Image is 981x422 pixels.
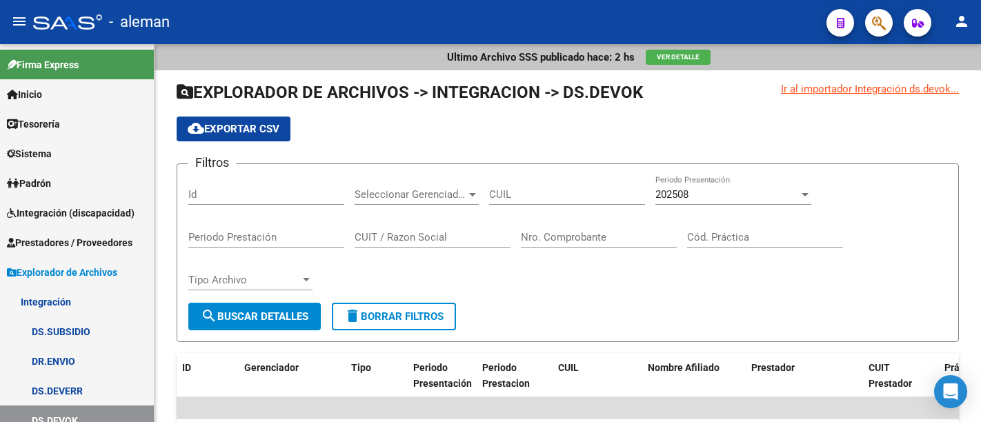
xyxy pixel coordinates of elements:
[344,310,444,323] span: Borrar Filtros
[648,362,720,373] span: Nombre Afiliado
[11,13,28,30] mat-icon: menu
[244,362,299,373] span: Gerenciador
[934,375,967,408] div: Open Intercom Messenger
[7,87,42,102] span: Inicio
[413,362,472,389] span: Periodo Presentación
[177,117,290,141] button: Exportar CSV
[746,353,863,399] datatable-header-cell: Prestador
[558,362,579,373] span: CUIL
[201,308,217,324] mat-icon: search
[7,146,52,161] span: Sistema
[182,362,191,373] span: ID
[553,353,642,399] datatable-header-cell: CUIL
[477,353,553,399] datatable-header-cell: Periodo Prestacion
[408,353,477,399] datatable-header-cell: Periodo Presentación
[642,353,746,399] datatable-header-cell: Nombre Afiliado
[655,188,688,201] span: 202508
[351,362,371,373] span: Tipo
[657,53,700,61] span: Ver Detalle
[7,235,132,250] span: Prestadores / Proveedores
[188,123,279,135] span: Exportar CSV
[646,50,711,65] button: Ver Detalle
[355,188,466,201] span: Seleccionar Gerenciador
[332,303,456,330] button: Borrar Filtros
[188,153,236,172] h3: Filtros
[239,353,346,399] datatable-header-cell: Gerenciador
[188,120,204,137] mat-icon: cloud_download
[109,7,170,37] span: - aleman
[953,13,970,30] mat-icon: person
[201,310,308,323] span: Buscar Detalles
[7,176,51,191] span: Padrón
[447,50,635,65] p: Ultimo Archivo SSS publicado hace: 2 hs
[177,83,643,102] span: EXPLORADOR DE ARCHIVOS -> INTEGRACION -> DS.DEVOK
[944,362,981,373] span: Práctica
[188,303,321,330] button: Buscar Detalles
[869,362,912,389] span: CUIT Prestador
[7,265,117,280] span: Explorador de Archivos
[7,205,135,221] span: Integración (discapacidad)
[482,362,530,389] span: Periodo Prestacion
[863,353,939,399] datatable-header-cell: CUIT Prestador
[344,308,361,324] mat-icon: delete
[188,274,300,286] span: Tipo Archivo
[751,362,795,373] span: Prestador
[177,353,239,399] datatable-header-cell: ID
[7,57,79,72] span: Firma Express
[781,81,959,97] div: Ir al importador Integración ds.devok...
[7,117,60,132] span: Tesorería
[346,353,408,399] datatable-header-cell: Tipo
